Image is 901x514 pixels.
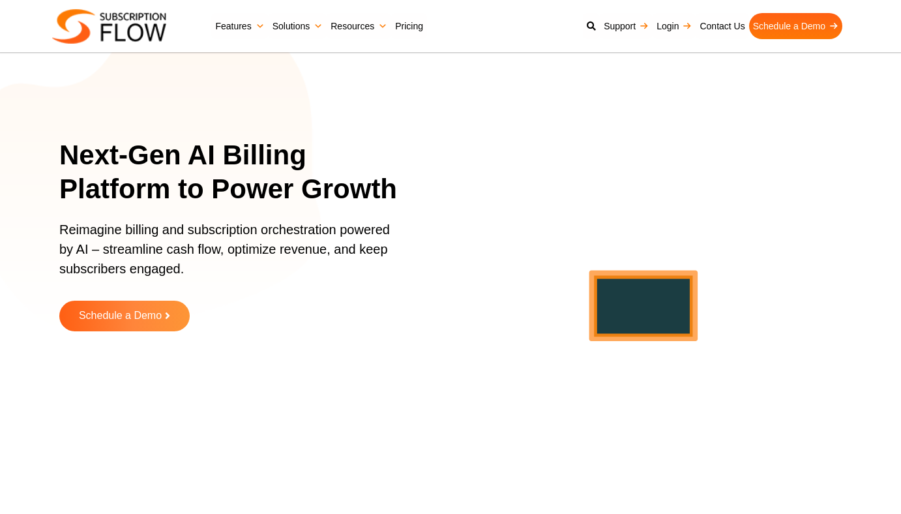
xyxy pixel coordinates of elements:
[59,301,190,331] a: Schedule a Demo
[696,13,748,39] a: Contact Us
[59,220,398,292] p: Reimagine billing and subscription orchestration powered by AI – streamline cash flow, optimize r...
[749,13,842,39] a: Schedule a Demo
[59,138,415,207] h1: Next-Gen AI Billing Platform to Power Growth
[79,310,162,322] span: Schedule a Demo
[653,13,696,39] a: Login
[327,13,391,39] a: Resources
[600,13,653,39] a: Support
[52,9,166,44] img: Subscriptionflow
[269,13,327,39] a: Solutions
[391,13,427,39] a: Pricing
[211,13,268,39] a: Features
